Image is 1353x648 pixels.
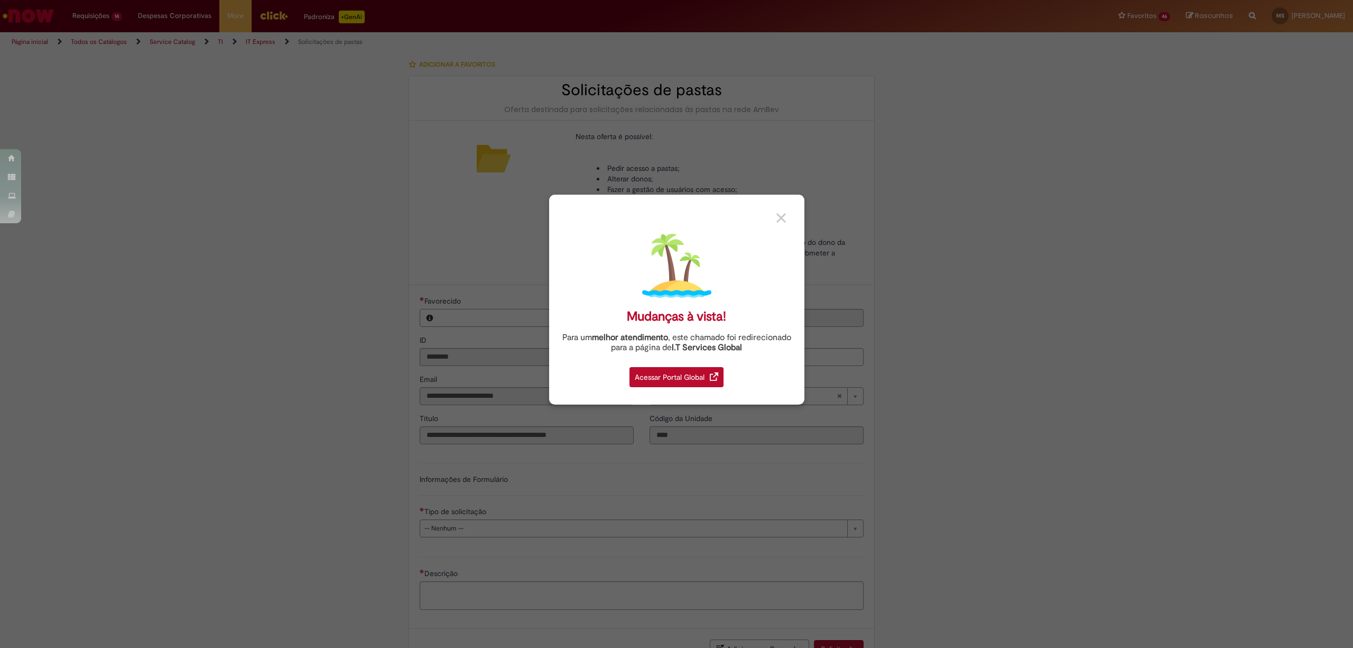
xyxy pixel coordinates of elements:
[629,367,724,387] div: Acessar Portal Global
[557,333,796,353] div: Para um , este chamado foi redirecionado para a página de
[627,309,726,324] div: Mudanças à vista!
[710,372,718,381] img: redirect_link.png
[642,231,711,300] img: island.png
[629,361,724,387] a: Acessar Portal Global
[592,332,668,343] strong: melhor atendimento
[672,336,742,353] a: I.T Services Global
[776,213,786,223] img: close_button_grey.png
